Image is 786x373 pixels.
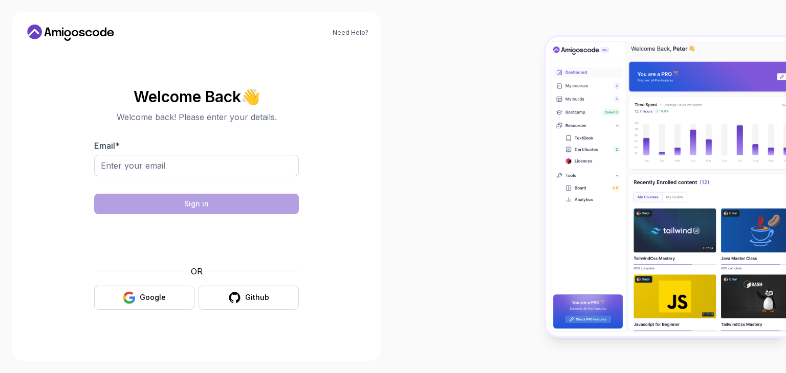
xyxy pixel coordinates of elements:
[245,292,269,302] div: Github
[94,155,299,176] input: Enter your email
[94,111,299,123] p: Welcome back! Please enter your details.
[241,88,259,104] span: 👋
[94,286,194,310] button: Google
[333,29,368,37] a: Need Help?
[94,141,120,151] label: Email *
[199,286,299,310] button: Github
[184,199,209,209] div: Sign in
[94,194,299,214] button: Sign in
[25,25,117,41] a: Home link
[119,220,274,259] iframe: Widget containing checkbox for hCaptcha security challenge
[140,292,166,302] div: Google
[94,88,299,105] h2: Welcome Back
[191,265,203,277] p: OR
[546,37,786,336] img: Amigoscode Dashboard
